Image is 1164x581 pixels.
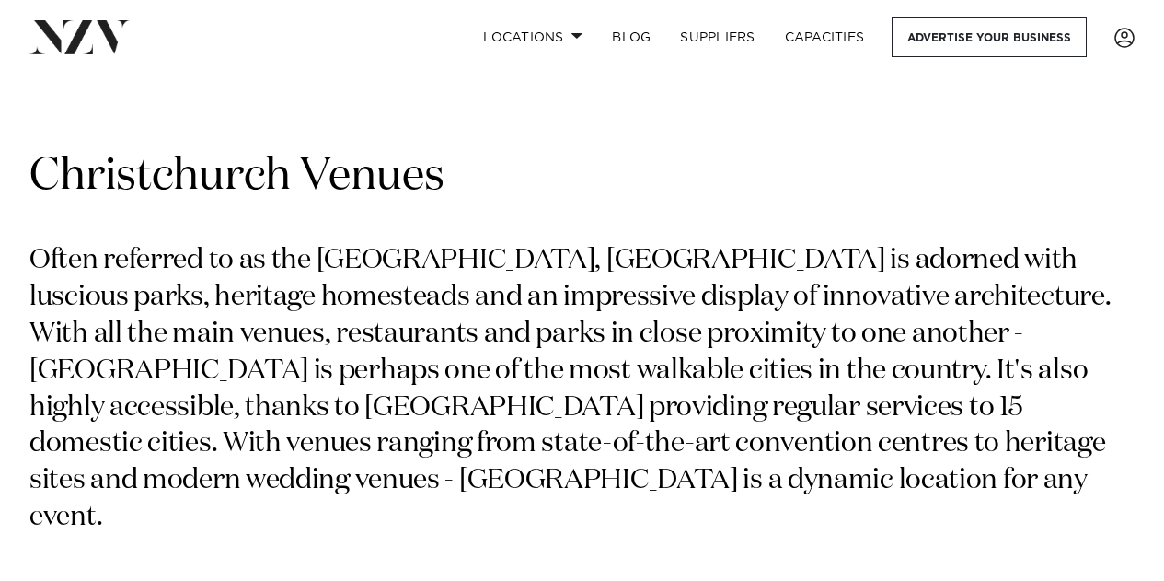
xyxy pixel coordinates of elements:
[665,17,769,57] a: SUPPLIERS
[597,17,665,57] a: BLOG
[29,20,130,53] img: nzv-logo.png
[29,243,1135,537] p: Often referred to as the [GEOGRAPHIC_DATA], [GEOGRAPHIC_DATA] is adorned with luscious parks, her...
[892,17,1087,57] a: Advertise your business
[29,148,1135,206] h1: Christchurch Venues
[468,17,597,57] a: Locations
[770,17,880,57] a: Capacities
